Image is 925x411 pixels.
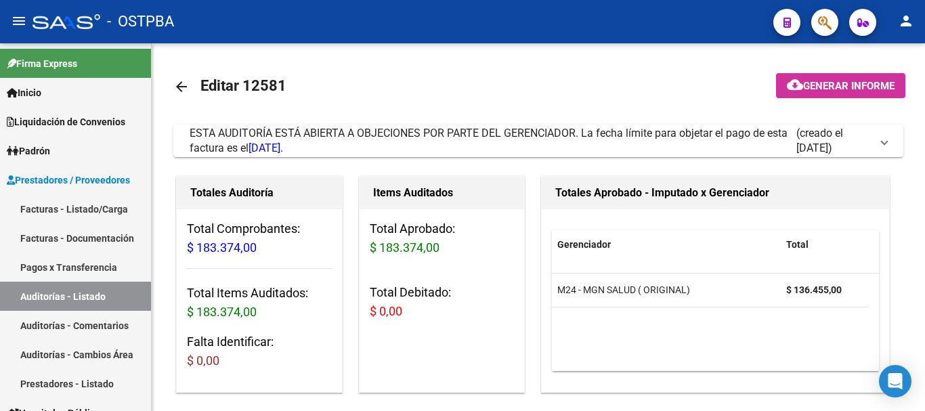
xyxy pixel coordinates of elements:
[173,125,903,157] mat-expansion-panel-header: ESTA AUDITORÍA ESTÁ ABIERTA A OBJECIONES POR PARTE DEL GERENCIADOR. La fecha límite para objetar ...
[786,284,842,295] strong: $ 136.455,00
[7,144,50,158] span: Padrón
[7,85,41,100] span: Inicio
[898,13,914,29] mat-icon: person
[7,56,77,71] span: Firma Express
[190,127,788,154] span: ESTA AUDITORÍA ESTÁ ABIERTA A OBJECIONES POR PARTE DEL GERENCIADOR. La fecha límite para objetar ...
[555,182,876,204] h1: Totales Aprobado - Imputado x Gerenciador
[187,219,332,257] h3: Total Comprobantes:
[879,365,911,397] div: Open Intercom Messenger
[796,126,871,156] span: (creado el [DATE])
[786,239,809,250] span: Total
[370,304,402,318] span: $ 0,00
[7,173,130,188] span: Prestadores / Proveedores
[787,77,803,93] mat-icon: cloud_download
[190,182,328,204] h1: Totales Auditoría
[187,240,257,255] span: $ 183.374,00
[370,240,439,255] span: $ 183.374,00
[557,239,611,250] span: Gerenciador
[187,353,219,368] span: $ 0,00
[249,142,283,154] span: [DATE].
[373,182,511,204] h1: Items Auditados
[187,284,332,322] h3: Total Items Auditados:
[187,332,332,370] h3: Falta Identificar:
[370,283,515,321] h3: Total Debitado:
[803,80,895,92] span: Generar informe
[776,73,905,98] button: Generar informe
[557,284,690,295] span: M24 - MGN SALUD ( ORIGINAL)
[107,7,174,37] span: - OSTPBA
[370,219,515,257] h3: Total Aprobado:
[173,79,190,95] mat-icon: arrow_back
[7,114,125,129] span: Liquidación de Convenios
[552,230,781,259] datatable-header-cell: Gerenciador
[781,230,869,259] datatable-header-cell: Total
[200,77,286,94] span: Editar 12581
[187,305,257,319] span: $ 183.374,00
[11,13,27,29] mat-icon: menu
